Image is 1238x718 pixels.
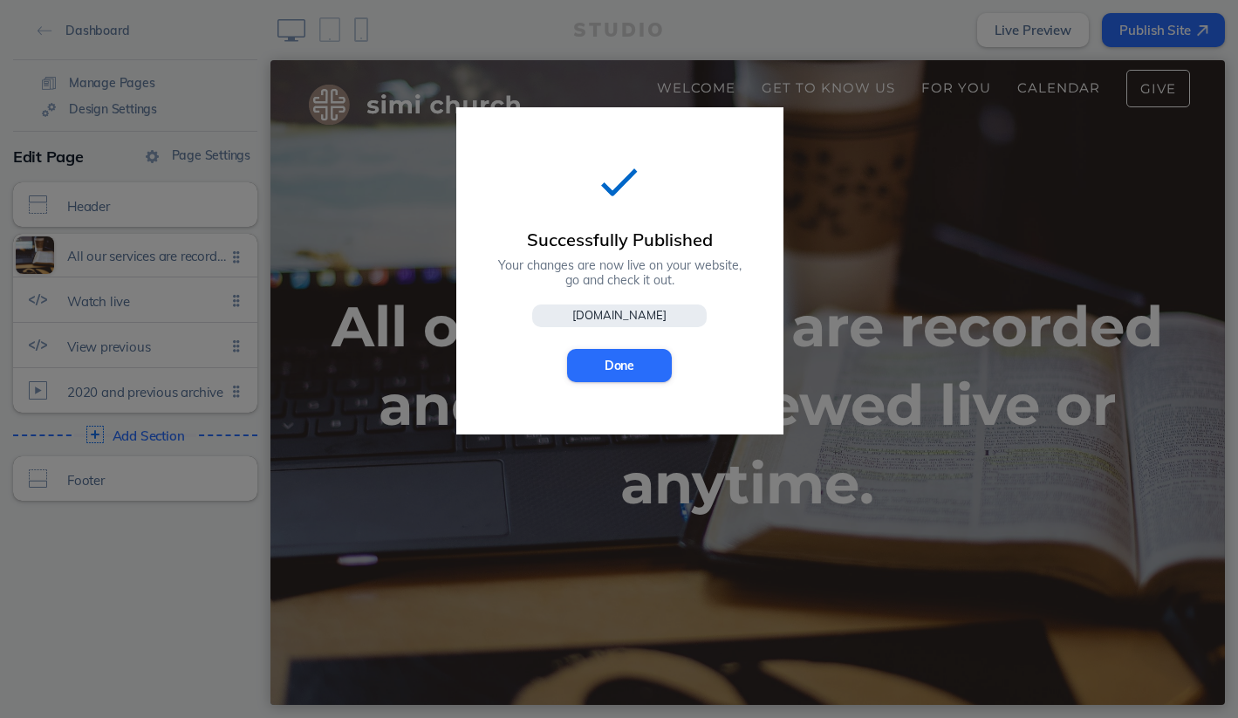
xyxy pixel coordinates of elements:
[601,168,638,196] img: icon-check-blue@2x.png
[532,304,707,327] a: [DOMAIN_NAME]
[35,10,253,79] img: bbd90a6f-92e8-4357-8b48-7f93766cba1c.png
[491,19,625,36] span: Get to Know Us
[651,19,721,36] span: For You
[236,294,240,307] img: icon-vertical-dots@2x.png
[29,291,47,309] img: icon-section-type-embed@2x.png
[236,385,240,398] img: icon-vertical-dots@2x.png
[567,349,672,382] button: Done
[386,19,465,36] span: Welcome
[67,199,226,214] span: Header
[29,336,47,354] img: icon-section-type-embed@2x.png
[233,294,236,307] img: icon-vertical-dots@2x.png
[42,77,56,90] img: icon-pages@2x.png
[29,381,47,400] img: icon-section-type-media@2x.png
[456,229,783,250] div: Successfully Published
[35,228,920,462] p: All our services are recorded and can be viewed live or anytime.
[113,428,185,443] span: Add Section
[638,10,734,45] a: For You
[13,140,257,174] div: Edit Page
[233,385,236,398] img: icon-vertical-dots@2x.png
[354,17,368,42] img: icon-phone@2x.png
[319,17,340,42] img: icon-tablet@2x.png
[1102,13,1225,47] button: Publish Site
[747,19,830,36] span: Calendar
[373,10,478,45] a: Welcome
[65,23,129,38] span: Dashboard
[478,10,638,45] a: Get to Know Us
[233,339,236,352] img: icon-vertical-dots@2x.png
[29,469,47,488] img: icon-section-type-footer@2x.png
[42,103,56,117] img: icon-gears@2x.png
[67,249,226,263] span: All our services are recorded and can be viewed live or anytime.
[233,250,236,263] img: icon-vertical-dots@2x.png
[1197,25,1208,37] img: icon-arrow-ne@2x.png
[977,13,1089,47] a: Live Preview
[29,195,47,214] img: icon-section-type-header@2x.png
[38,26,52,36] img: icon-back-arrow@2x.png
[67,294,226,309] span: Watch live
[67,339,226,354] span: View previous
[146,150,159,163] img: icon-gear@2x.png
[478,258,762,286] div: Your changes are now live on your website, go and check it out.
[870,20,906,37] span: Give
[856,10,920,47] a: Give
[86,426,104,443] img: icon-section-type-add@2x.png
[277,19,305,42] img: icon-desktop@2x.png
[69,75,155,91] span: Manage Pages
[67,473,226,488] span: Footer
[734,10,843,45] a: Calendar
[172,147,250,163] span: Page Settings
[67,385,226,400] span: 2020 and previous archive
[69,101,157,117] span: Design Settings
[236,250,240,263] img: icon-vertical-dots@2x.png
[236,339,240,352] img: icon-vertical-dots@2x.png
